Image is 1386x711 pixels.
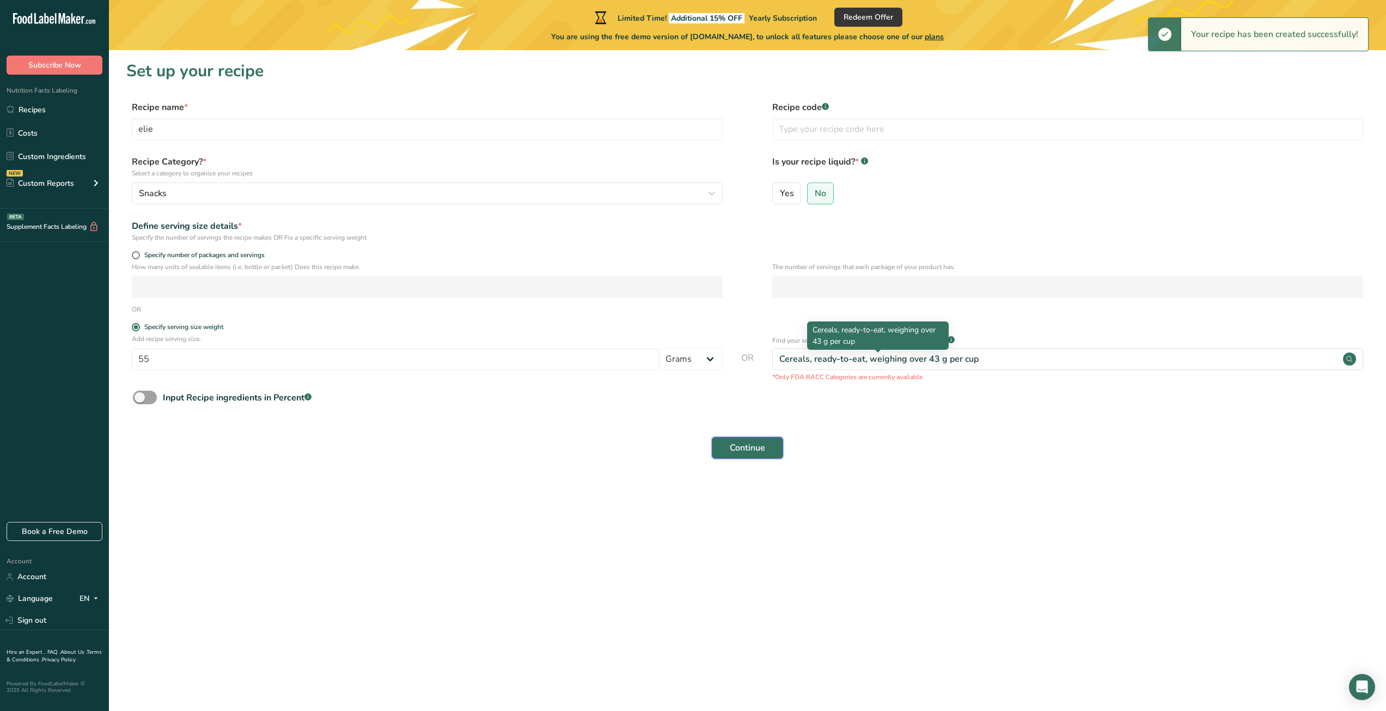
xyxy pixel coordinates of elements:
[772,101,1363,114] label: Recipe code
[749,13,817,23] span: Yearly Subscription
[1349,674,1375,700] div: Open Intercom Messenger
[144,323,223,331] div: Specify serving size weight
[132,155,723,178] label: Recipe Category?
[779,353,979,366] div: Cereals, ready-to-eat, weighing over 43 g per cup
[7,648,45,656] a: Hire an Expert .
[772,336,945,345] p: Find your serving size based on your recipe RACC Category
[551,31,944,42] span: You are using the free demo version of [DOMAIN_NAME], to unlock all features please choose one of...
[140,251,265,259] span: Specify number of packages and servings
[813,324,943,347] p: Cereals, ready-to-eat, weighing over 43 g per cup
[834,8,902,27] button: Redeem Offer
[28,59,81,71] span: Subscribe Now
[772,372,1363,382] p: *Only FDA RACC Categories are currently available
[132,334,723,344] p: Add recipe serving size.
[60,648,87,656] a: About Us .
[593,11,817,24] div: Limited Time!
[7,648,102,664] a: Terms & Conditions .
[7,214,24,220] div: BETA
[772,118,1363,140] input: Type your recipe code here
[139,187,167,200] span: Snacks
[712,437,783,459] button: Continue
[1181,18,1368,51] div: Your recipe has been created successfully!
[132,101,723,114] label: Recipe name
[132,305,141,314] div: OR
[132,348,659,370] input: Type your serving size here
[7,680,102,694] div: Powered By FoodLabelMaker © 2025 All Rights Reserved
[780,188,794,199] span: Yes
[132,118,723,140] input: Type your recipe name here
[741,351,754,382] span: OR
[132,168,723,178] p: Select a category to organize your recipes
[132,220,723,233] div: Define serving size details
[815,188,826,199] span: No
[132,233,723,242] div: Specify the number of servings the recipe makes OR Fix a specific serving weight
[730,441,765,454] span: Continue
[7,56,102,75] button: Subscribe Now
[7,170,23,177] div: NEW
[7,589,53,608] a: Language
[844,11,893,23] span: Redeem Offer
[126,59,1369,83] h1: Set up your recipe
[772,262,1363,272] p: The number of servings that each package of your product has.
[163,391,312,404] div: Input Recipe ingredients in Percent
[7,178,74,189] div: Custom Reports
[669,13,744,23] span: Additional 15% OFF
[7,522,102,541] a: Book a Free Demo
[772,155,1363,178] label: Is your recipe liquid?
[132,183,723,204] button: Snacks
[47,648,60,656] a: FAQ .
[80,592,102,605] div: EN
[132,262,723,272] p: How many units of sealable items (i.e. bottle or packet) Does this recipe make.
[925,32,944,42] span: plans
[42,656,76,664] a: Privacy Policy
